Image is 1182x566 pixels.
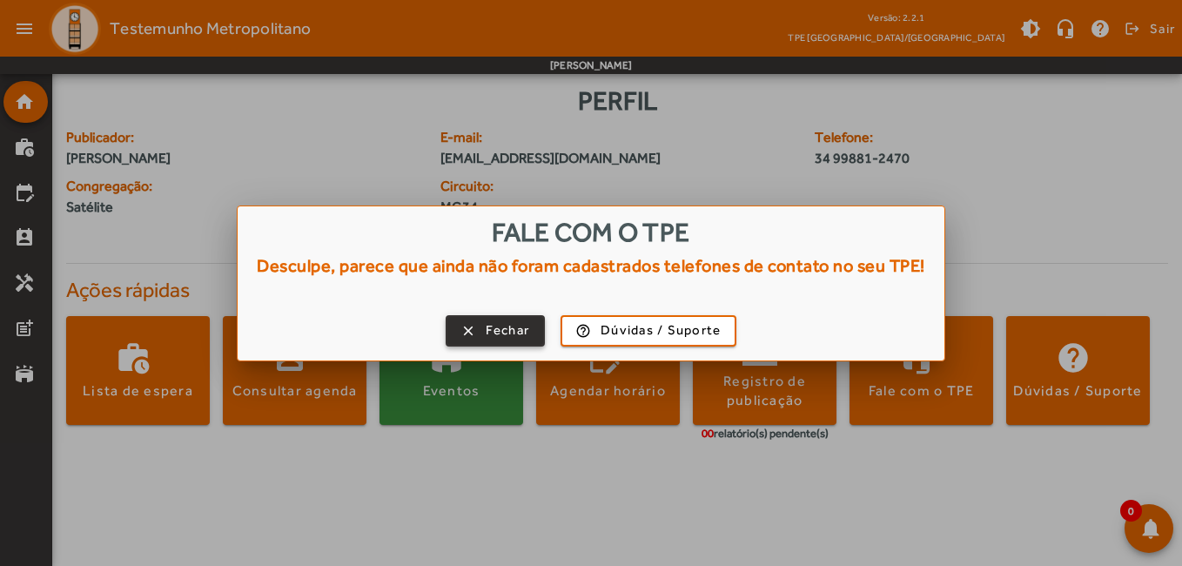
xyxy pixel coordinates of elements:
[252,255,931,276] div: Desculpe, parece que ainda não foram cadastrados telefones de contato no seu TPE!
[492,217,689,247] span: Fale com o TPE
[561,315,736,347] button: Dúvidas / Suporte
[446,315,546,347] button: Fechar
[601,320,721,340] span: Dúvidas / Suporte
[486,320,530,340] span: Fechar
